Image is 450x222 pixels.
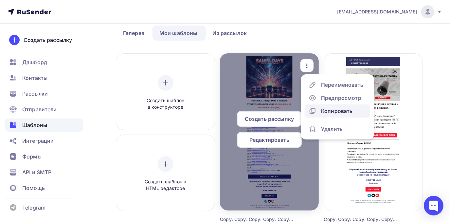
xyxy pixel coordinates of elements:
span: Формы [22,153,42,160]
a: [EMAIL_ADDRESS][DOMAIN_NAME] [337,5,442,18]
div: Переименовать [321,81,363,89]
a: Из рассылок [206,26,254,41]
span: Дашборд [22,58,47,66]
span: Контакты [22,74,47,82]
span: Помощь [22,184,45,192]
a: Дашборд [5,56,83,69]
a: Галерея [116,26,151,41]
a: Формы [5,150,83,163]
a: Шаблоны [5,119,83,132]
div: Предпросмотр [321,94,361,102]
span: Создать шаблон в конструкторе [135,97,197,111]
div: Копировать [321,107,352,115]
span: Создать шаблон в HTML редакторе [135,178,197,192]
div: Создать рассылку [24,36,72,44]
a: Рассылки [5,87,83,100]
a: Мои шаблоны [153,26,205,41]
a: Контакты [5,71,83,84]
span: Редактировать [249,136,289,144]
a: Отправители [5,103,83,116]
span: Создать рассылку [245,115,294,123]
div: Удалить [321,125,343,133]
span: Шаблоны [22,121,47,129]
span: Telegram [22,204,45,212]
span: [EMAIL_ADDRESS][DOMAIN_NAME] [337,9,417,15]
span: Интеграции [22,137,54,145]
span: Отправители [22,105,57,113]
span: Рассылки [22,90,48,98]
span: API и SMTP [22,168,51,176]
